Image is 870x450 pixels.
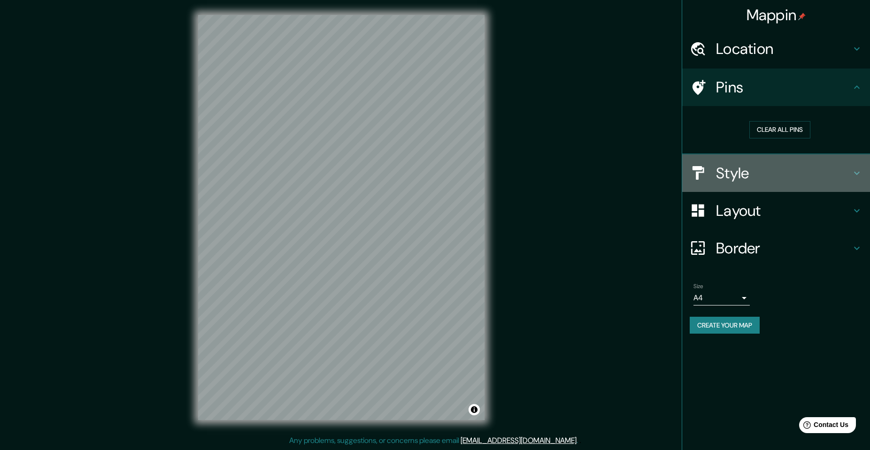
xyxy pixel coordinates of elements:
button: Create your map [690,317,760,334]
a: [EMAIL_ADDRESS][DOMAIN_NAME] [461,435,577,445]
div: Location [682,30,870,68]
h4: Style [716,164,851,183]
p: Any problems, suggestions, or concerns please email . [289,435,578,446]
iframe: Help widget launcher [786,413,860,440]
button: Clear all pins [749,121,810,138]
label: Size [693,282,703,290]
h4: Layout [716,201,851,220]
div: A4 [693,290,750,305]
div: . [578,435,579,446]
div: Border [682,229,870,267]
div: . [579,435,581,446]
img: pin-icon.png [798,13,806,20]
h4: Mappin [747,6,806,24]
div: Style [682,154,870,192]
div: Layout [682,192,870,229]
h4: Pins [716,78,851,97]
canvas: Map [198,15,485,420]
button: Toggle attribution [469,404,480,415]
h4: Border [716,239,851,258]
h4: Location [716,39,851,58]
div: Pins [682,69,870,106]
